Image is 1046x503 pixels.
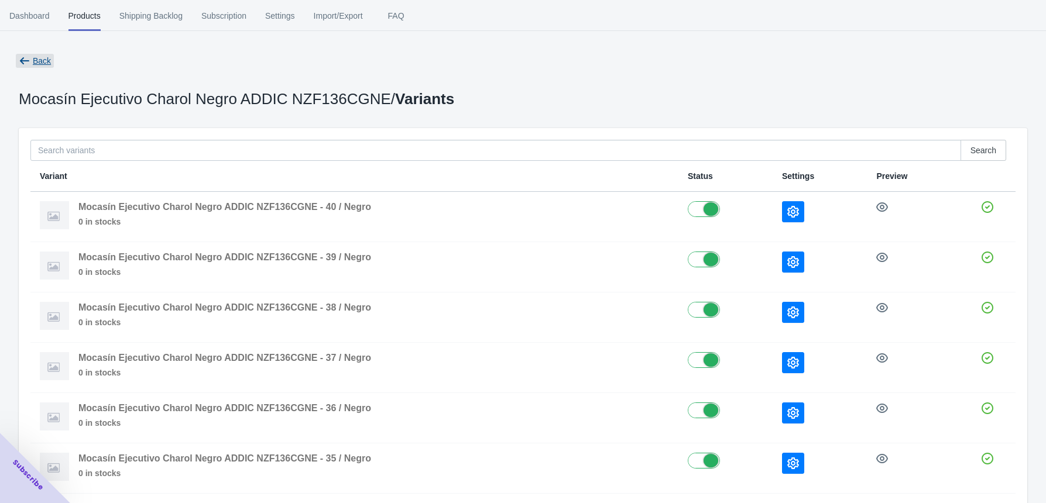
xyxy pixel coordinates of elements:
[78,316,371,328] span: 0 in stocks
[40,352,69,380] img: imgnotfound.png
[78,453,371,463] span: Mocasín Ejecutivo Charol Negro ADDIC NZF136CGNE - 35 / Negro
[961,140,1006,161] button: Search
[265,1,295,31] span: Settings
[78,202,371,212] span: Mocasín Ejecutivo Charol Negro ADDIC NZF136CGNE - 40 / Negro
[970,146,996,155] span: Search
[78,216,371,228] span: 0 in stocks
[78,467,371,479] span: 0 in stocks
[11,457,46,492] span: Subscribe
[78,367,371,378] span: 0 in stocks
[314,1,363,31] span: Import/Export
[40,171,67,181] span: Variant
[78,417,371,429] span: 0 in stocks
[78,353,371,363] span: Mocasín Ejecutivo Charol Negro ADDIC NZF136CGNE - 37 / Negro
[688,171,713,181] span: Status
[40,251,69,280] img: imgnotfound.png
[78,266,371,278] span: 0 in stocks
[14,50,56,71] button: Back
[33,56,51,66] span: Back
[78,403,371,413] span: Mocasín Ejecutivo Charol Negro ADDIC NZF136CGNE - 36 / Negro
[40,201,69,229] img: imgnotfound.png
[395,90,454,108] span: Variants
[78,252,371,262] span: Mocasín Ejecutivo Charol Negro ADDIC NZF136CGNE - 39 / Negro
[119,1,183,31] span: Shipping Backlog
[876,171,907,181] span: Preview
[782,171,814,181] span: Settings
[78,302,371,312] span: Mocasín Ejecutivo Charol Negro ADDIC NZF136CGNE - 38 / Negro
[9,1,50,31] span: Dashboard
[30,140,961,161] input: Search variants
[201,1,246,31] span: Subscription
[40,302,69,330] img: imgnotfound.png
[382,1,411,31] span: FAQ
[40,402,69,430] img: imgnotfound.png
[19,93,454,105] p: Mocasín Ejecutivo Charol Negro ADDIC NZF136CGNE /
[68,1,101,31] span: Products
